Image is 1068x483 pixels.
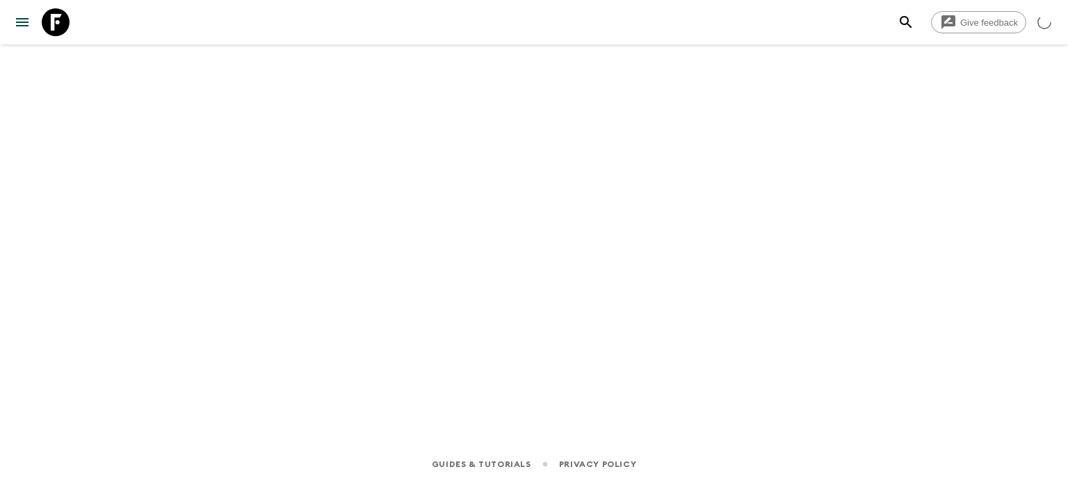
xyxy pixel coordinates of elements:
[8,8,36,36] button: menu
[432,457,531,472] a: Guides & Tutorials
[931,11,1026,33] a: Give feedback
[559,457,636,472] a: Privacy Policy
[953,17,1026,28] span: Give feedback
[892,8,920,36] button: search adventures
